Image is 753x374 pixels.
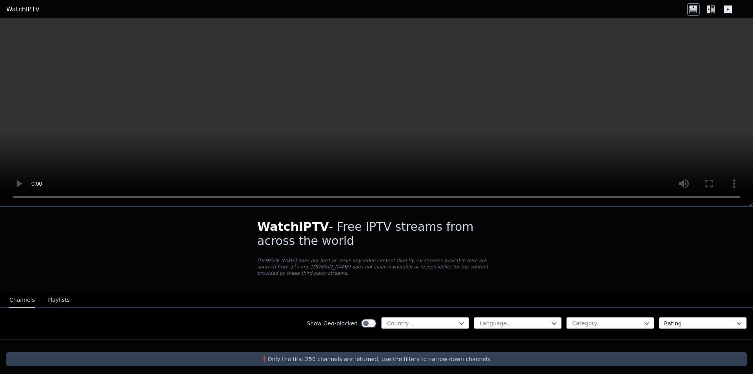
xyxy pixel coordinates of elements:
[47,293,70,308] button: Playlists
[307,319,358,327] label: Show Geo-blocked
[257,220,329,234] span: WatchIPTV
[9,293,35,308] button: Channels
[257,220,496,248] h1: - Free IPTV streams from across the world
[290,264,308,270] a: iptv-org
[9,355,744,363] p: ❗️Only the first 250 channels are returned, use the filters to narrow down channels.
[257,257,496,276] p: [DOMAIN_NAME] does not host or serve any video content directly. All streams available here are s...
[6,5,40,14] a: WatchIPTV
